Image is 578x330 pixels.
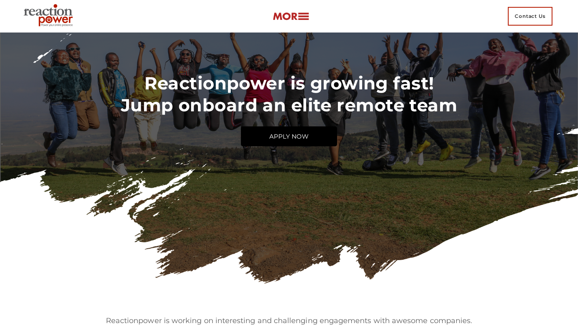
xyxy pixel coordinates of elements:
p: Reactionpower is working on interesting and challenging engagements with awesome companies. [32,315,547,327]
span: Contact Us [508,7,552,26]
img: more-btn.png [273,12,309,21]
a: APPLY NOW [241,126,337,146]
h2: Reactionpower is growing fast! Jump onboard an elite remote team [32,72,547,116]
img: Executive Branding | Personal Branding Agency [20,2,79,31]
